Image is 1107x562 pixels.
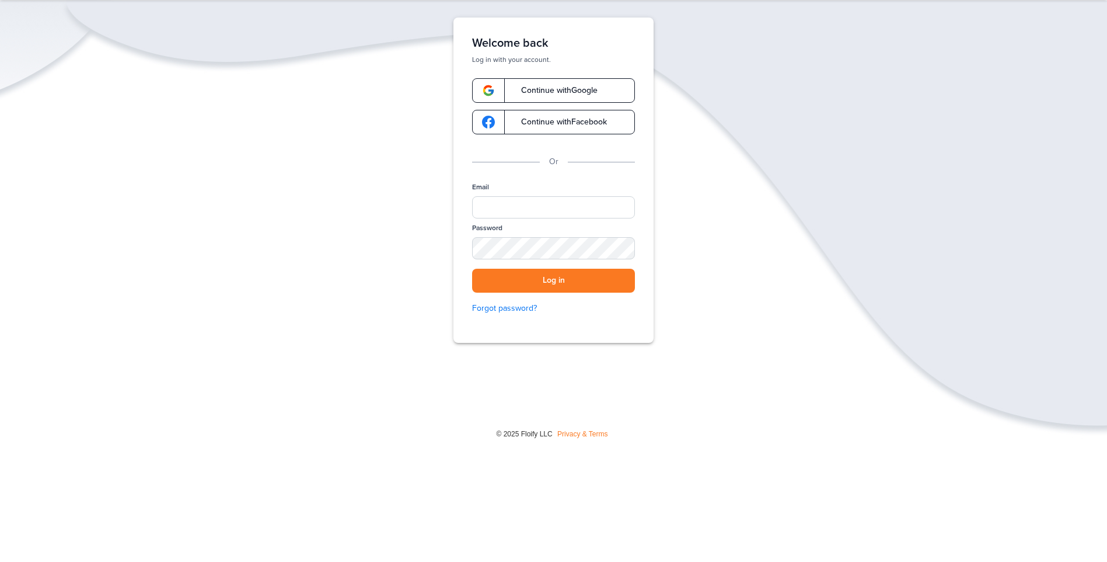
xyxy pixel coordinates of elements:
[472,237,635,259] input: Password
[472,55,635,64] p: Log in with your account.
[472,302,635,315] a: Forgot password?
[482,116,495,129] img: google-logo
[482,84,495,97] img: google-logo
[472,110,635,134] a: google-logoContinue withFacebook
[509,118,607,126] span: Continue with Facebook
[557,430,607,438] a: Privacy & Terms
[472,269,635,293] button: Log in
[549,155,558,168] p: Or
[472,78,635,103] a: google-logoContinue withGoogle
[472,36,635,50] h1: Welcome back
[509,86,598,95] span: Continue with Google
[496,430,552,438] span: © 2025 Floify LLC
[472,182,489,192] label: Email
[472,223,502,233] label: Password
[472,196,635,218] input: Email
